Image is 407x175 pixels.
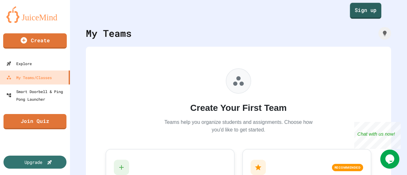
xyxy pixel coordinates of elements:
[3,114,66,129] a: Join Quiz
[6,60,32,67] div: Explore
[332,164,363,171] div: RECOMMENDED
[6,6,64,23] img: logo-orange.svg
[24,159,42,165] div: Upgrade
[380,150,401,169] iframe: chat widget
[350,3,382,19] a: Sign up
[162,101,315,115] h2: Create Your First Team
[162,118,315,134] p: Teams help you organize students and assignments. Choose how you'd like to get started.
[354,122,401,149] iframe: chat widget
[86,26,132,40] div: My Teams
[3,33,67,49] a: Create
[6,74,52,81] div: My Teams/Classes
[378,27,391,40] div: How it works
[6,88,67,103] div: Smart Doorbell & Ping Pong Launcher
